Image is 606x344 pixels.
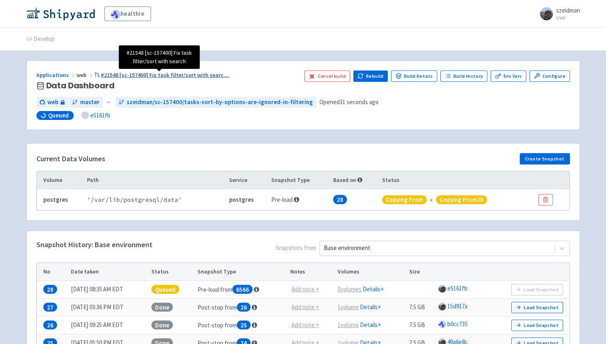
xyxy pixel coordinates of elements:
[430,195,433,205] div: «
[511,320,563,331] button: Load Snapshot
[68,316,149,334] td: [DATE] 09:25 AM EDT
[291,303,319,311] u: Add note +
[406,263,436,281] th: Size
[115,97,316,108] a: szeidman/sc-157400/tasks-sort-by-options-are-ignored-in-filtering
[36,241,153,249] h4: Snapshot History: Base environment
[229,196,254,203] b: postgres
[291,285,319,293] u: Add note +
[338,321,359,329] u: 1 volume
[291,321,319,329] u: Add note +
[43,196,68,203] b: postgres
[36,97,68,108] a: web
[319,98,378,107] span: Opened
[195,263,288,281] th: Snapshot Type
[360,303,381,311] a: Details+
[333,195,347,204] span: 28
[85,189,226,210] td: ' /var/lib/postgresql/data '
[406,316,436,334] td: 7.5 GB
[304,71,350,82] button: Cancel build
[101,71,228,79] span: #21548 [sc-157400] Fix task filter/sort with searc ...
[106,98,112,107] span: ←
[556,6,580,14] span: szeidman
[151,303,173,312] span: Done
[153,241,570,259] span: Snapshots from
[391,71,437,82] a: Build Details
[43,303,57,312] span: 27
[271,196,299,203] span: Pre-load
[331,171,379,189] th: Based on
[436,195,487,205] span: copying from 28
[195,316,288,334] td: Post-stop from
[447,302,468,310] a: 15d917a
[46,81,115,90] span: Data Dashboard
[491,71,526,82] a: Env Vars
[94,71,230,79] a: #21548 [sc-157400] Fix task filter/sort with searc...
[149,263,195,281] th: Status
[379,171,536,189] th: Status
[338,303,359,311] u: 1 volume
[520,153,570,165] button: Create Snapshot
[353,71,388,82] button: Rebuild
[36,155,105,163] h4: Current Data Volumes
[47,98,58,107] span: web
[43,285,57,294] span: 28
[338,285,361,293] u: 0 volume s
[440,71,487,82] a: Build History
[37,171,85,189] th: Volume
[69,97,103,108] a: master
[37,263,69,281] th: No
[535,7,580,20] a: szeidman User
[151,320,173,330] span: Done
[43,320,57,330] span: 26
[340,98,378,106] time: 31 seconds ago
[382,195,427,205] span: copying from
[68,281,149,299] td: [DATE] 08:35 AM EDT
[68,263,149,281] th: Date taken
[195,281,288,299] td: Pre-load from
[68,299,149,316] td: [DATE] 03:36 PM EDT
[529,71,570,82] a: Configure
[447,284,468,292] a: e5161fb
[77,71,94,79] span: web
[195,299,288,316] td: Post-stop from
[511,302,563,313] button: Load Snapshot
[556,15,580,20] small: User
[237,303,251,312] span: 26
[269,171,331,189] th: Snapshot Type
[288,263,335,281] th: Notes
[127,98,313,107] span: szeidman/sc-157400/tasks-sort-by-options-are-ignored-in-filtering
[36,71,77,79] a: Applications
[511,284,563,295] button: Load Snapshot
[363,285,384,293] a: Details+
[232,285,253,294] span: 6566
[80,98,100,107] span: master
[26,28,55,51] a: Develop
[85,171,226,189] th: Path
[226,171,269,189] th: Service
[406,299,436,316] td: 7.5 GB
[26,7,95,20] img: Shipyard logo
[48,111,69,120] span: Queued
[335,263,406,281] th: Volumes
[360,321,381,329] a: Details+
[447,320,468,328] a: b0cc735
[90,111,111,119] a: e5161fb
[151,285,179,294] span: Queued
[104,6,151,21] a: healthie
[237,320,251,330] span: 25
